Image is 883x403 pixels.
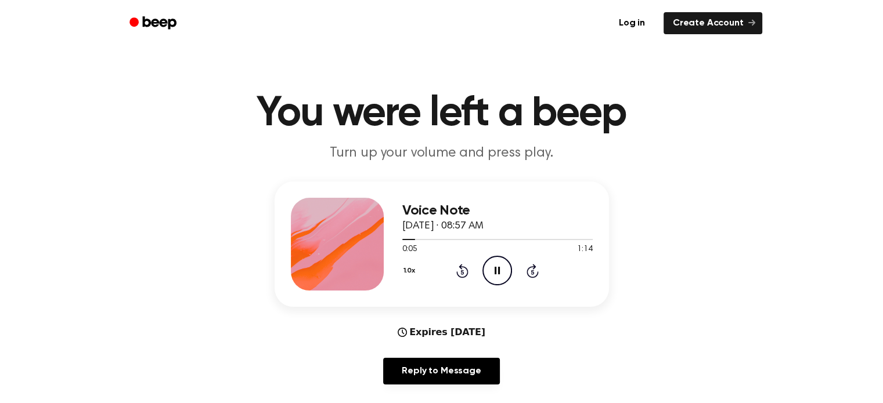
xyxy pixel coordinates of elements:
h1: You were left a beep [145,93,739,135]
a: Beep [121,12,187,35]
span: 0:05 [402,244,417,256]
span: 1:14 [577,244,592,256]
button: 1.0x [402,261,420,281]
h3: Voice Note [402,203,593,219]
a: Reply to Message [383,358,499,384]
span: [DATE] · 08:57 AM [402,221,484,231]
div: Expires [DATE] [398,325,485,339]
a: Create Account [664,12,762,34]
a: Log in [607,10,657,37]
p: Turn up your volume and press play. [219,144,665,163]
